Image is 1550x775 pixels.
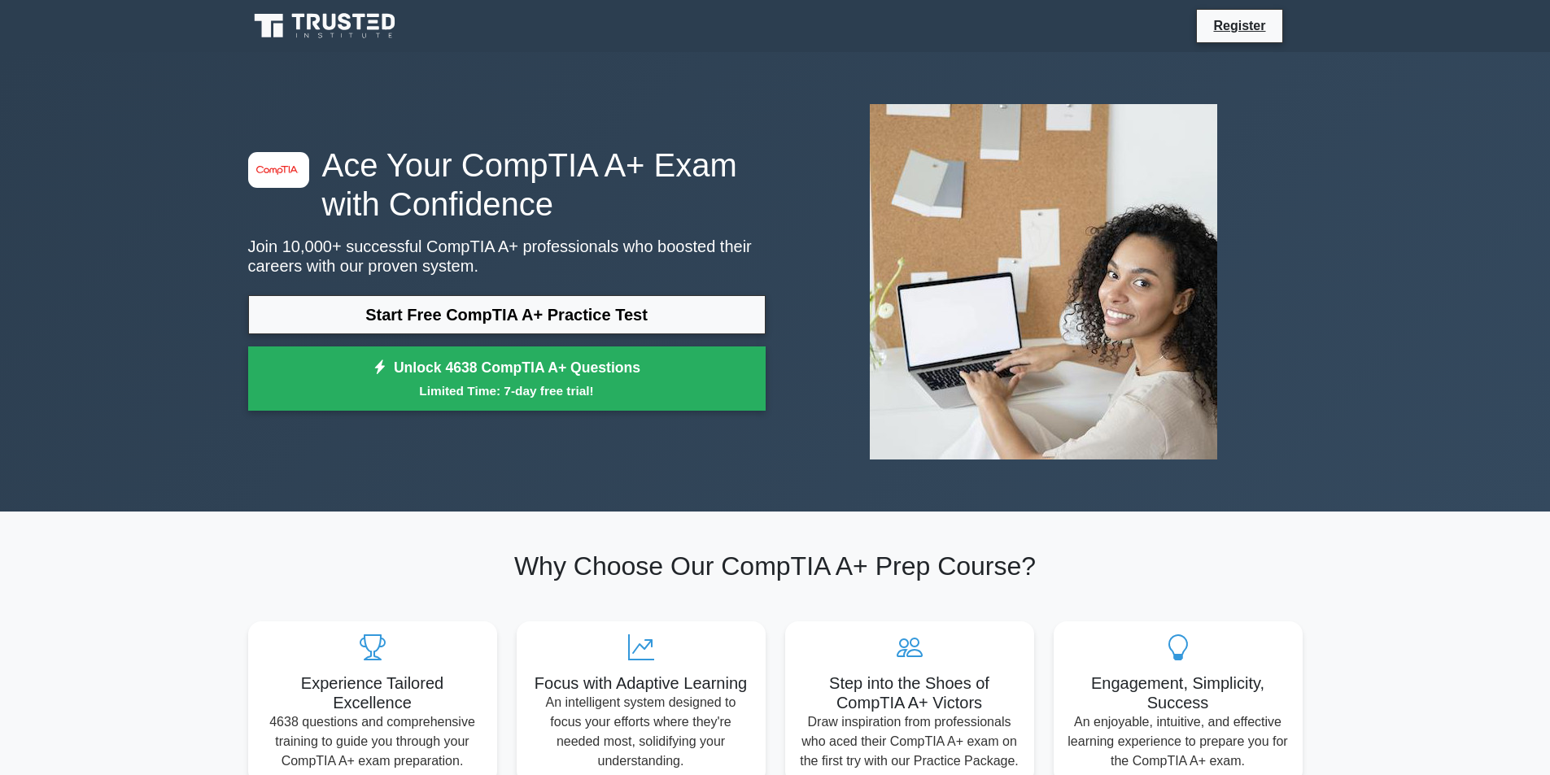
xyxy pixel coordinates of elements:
h5: Step into the Shoes of CompTIA A+ Victors [798,673,1021,712]
p: An enjoyable, intuitive, and effective learning experience to prepare you for the CompTIA A+ exam. [1067,712,1290,771]
p: Join 10,000+ successful CompTIA A+ professionals who boosted their careers with our proven system. [248,237,766,276]
h5: Engagement, Simplicity, Success [1067,673,1290,712]
a: Unlock 4638 CompTIA A+ QuestionsLimited Time: 7-day free trial! [248,346,766,411]
a: Start Free CompTIA A+ Practice Test [248,295,766,334]
small: Limited Time: 7-day free trial! [269,381,745,400]
h5: Focus with Adaptive Learning [530,673,753,693]
p: Draw inspiration from professionals who aced their CompTIA A+ exam on the first try with our Prac... [798,712,1021,771]
p: 4638 questions and comprehensive training to guide you through your CompTIA A+ exam preparation. [261,712,484,771]
h5: Experience Tailored Excellence [261,673,484,712]
p: An intelligent system designed to focus your efforts where they're needed most, solidifying your ... [530,693,753,771]
a: Register [1203,15,1275,36]
h1: Ace Your CompTIA A+ Exam with Confidence [248,146,766,224]
h2: Why Choose Our CompTIA A+ Prep Course? [248,551,1303,581]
